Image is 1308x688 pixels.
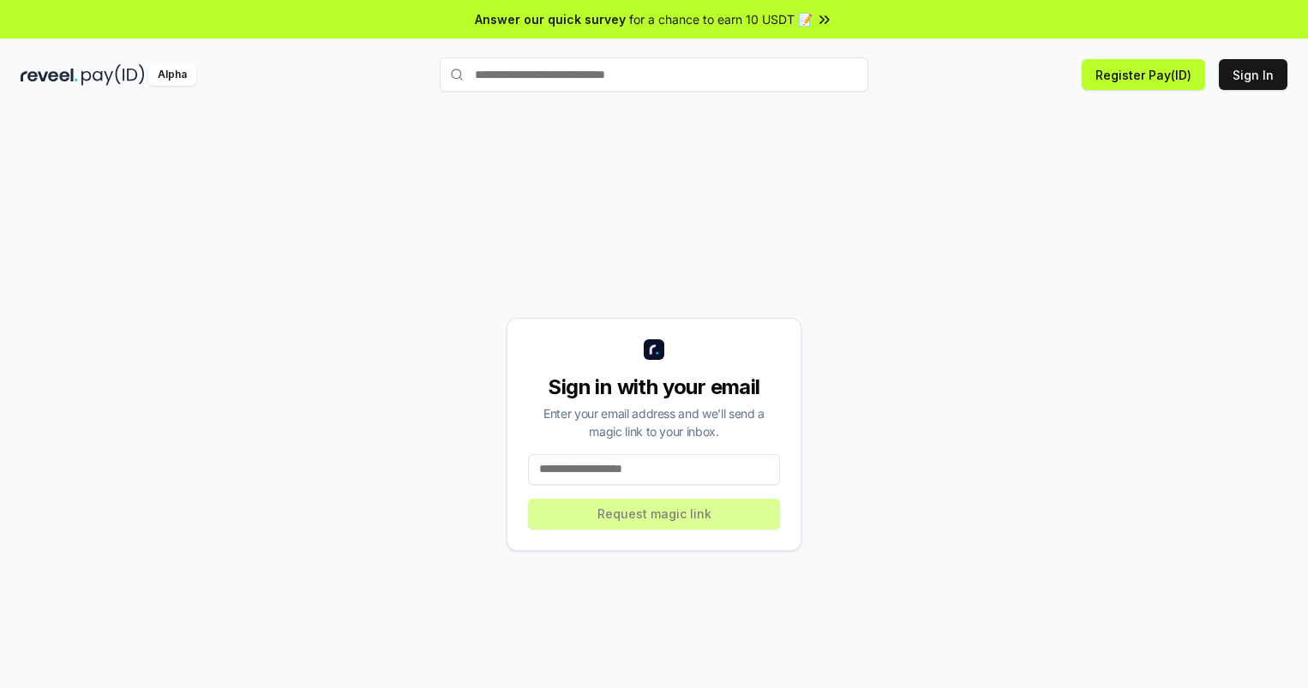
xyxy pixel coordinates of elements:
div: Enter your email address and we’ll send a magic link to your inbox. [528,404,780,440]
img: pay_id [81,64,145,86]
img: reveel_dark [21,64,78,86]
span: for a chance to earn 10 USDT 📝 [629,10,813,28]
button: Register Pay(ID) [1082,59,1205,90]
span: Answer our quick survey [475,10,626,28]
div: Sign in with your email [528,374,780,401]
button: Sign In [1219,59,1287,90]
img: logo_small [644,339,664,360]
div: Alpha [148,64,196,86]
